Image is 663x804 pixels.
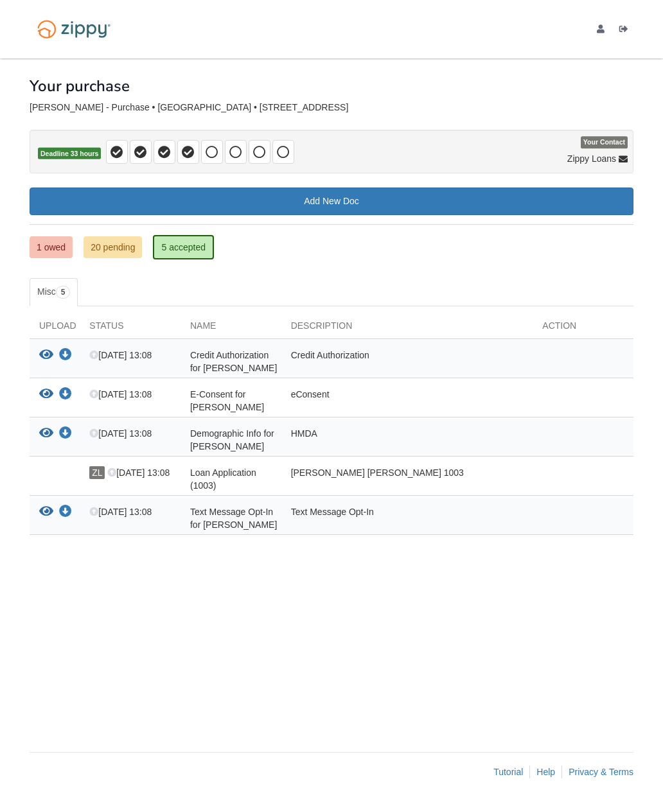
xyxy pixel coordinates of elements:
div: Action [533,319,633,338]
a: Tutorial [493,767,523,777]
div: Name [181,319,281,338]
span: Loan Application (1003) [190,468,256,491]
div: HMDA [281,427,533,453]
button: View E-Consent for Ethan Seip [39,388,53,401]
div: Credit Authorization [281,349,533,374]
a: 1 owed [30,236,73,258]
div: [PERSON_NAME] [PERSON_NAME] 1003 [281,466,533,492]
span: [DATE] 13:08 [107,468,170,478]
a: edit profile [597,24,610,37]
button: View Demographic Info for Ethan Warren Seip [39,427,53,441]
button: View Credit Authorization for Ethan Seip [39,349,53,362]
a: 5 accepted [153,235,214,259]
div: Text Message Opt-In [281,505,533,531]
div: [PERSON_NAME] - Purchase • [GEOGRAPHIC_DATA] • [STREET_ADDRESS] [30,102,633,113]
img: Logo [30,14,118,44]
h1: Your purchase [30,78,130,94]
div: Description [281,319,533,338]
a: Download Demographic Info for Ethan Warren Seip [59,429,72,439]
span: Text Message Opt-In for [PERSON_NAME] [190,507,277,530]
a: 20 pending [84,236,142,258]
span: [DATE] 13:08 [89,507,152,517]
span: E-Consent for [PERSON_NAME] [190,389,264,412]
a: Help [536,767,555,777]
span: Demographic Info for [PERSON_NAME] [190,428,274,451]
a: Misc [30,278,78,306]
span: [DATE] 13:08 [89,428,152,439]
button: View Text Message Opt-In for Ethan Warren Seip [39,505,53,519]
a: Add New Doc [30,188,633,215]
div: Upload [30,319,80,338]
div: Status [80,319,181,338]
div: eConsent [281,388,533,414]
span: [DATE] 13:08 [89,389,152,399]
a: Download E-Consent for Ethan Seip [59,390,72,400]
span: Deadline 33 hours [38,148,101,160]
span: Zippy Loans [567,152,616,165]
a: Download Credit Authorization for Ethan Seip [59,351,72,361]
span: 5 [56,286,71,299]
span: Credit Authorization for [PERSON_NAME] [190,350,277,373]
span: Your Contact [581,137,628,149]
span: ZL [89,466,105,479]
span: [DATE] 13:08 [89,350,152,360]
a: Log out [619,24,633,37]
a: Download Text Message Opt-In for Ethan Warren Seip [59,507,72,518]
a: Privacy & Terms [569,767,633,777]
